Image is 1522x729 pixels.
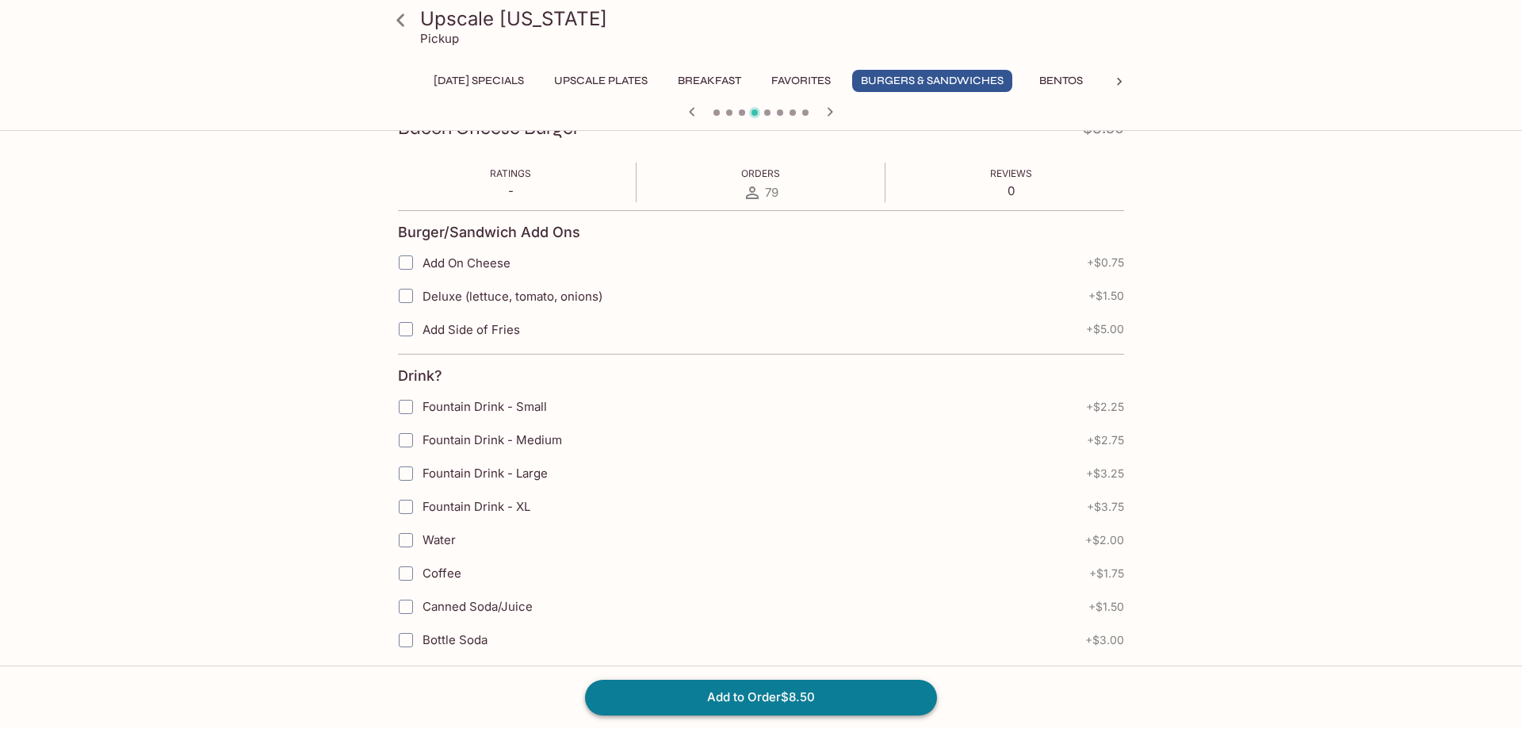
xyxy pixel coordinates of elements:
button: [DATE] Specials [425,70,533,92]
h4: Drink? [398,367,442,385]
span: + $3.75 [1087,501,1124,513]
span: + $5.00 [1086,323,1124,336]
span: Add Side of Fries [423,322,520,337]
span: Canned Soda/Juice [423,599,533,614]
span: Fountain Drink - Small [423,399,547,414]
span: Add On Cheese [423,255,511,270]
span: + $0.75 [1087,256,1124,269]
span: Bottle Soda [423,632,488,647]
span: + $1.50 [1088,600,1124,613]
span: Fountain Drink - Large [423,466,548,481]
span: Reviews [990,167,1032,179]
span: Deluxe (lettuce, tomato, onions) [423,289,602,304]
button: Bentos [1025,70,1096,92]
span: Ratings [490,167,531,179]
span: 79 [765,185,778,200]
span: Water [423,532,456,547]
span: + $2.00 [1085,534,1124,547]
span: Coffee [423,566,461,581]
p: Pickup [420,31,459,46]
span: + $3.00 [1085,634,1124,647]
span: + $1.75 [1089,567,1124,580]
h3: Upscale [US_STATE] [420,6,1129,31]
p: 0 [990,183,1032,198]
h4: $8.50 [1083,116,1124,147]
p: - [490,183,531,198]
span: + $2.25 [1086,401,1124,413]
button: Add to Order$8.50 [585,680,937,715]
h4: Burger/Sandwich Add Ons [398,224,580,241]
button: Breakfast [669,70,750,92]
span: + $3.25 [1086,467,1124,480]
button: UPSCALE Plates [545,70,656,92]
span: Fountain Drink - XL [423,499,530,514]
span: + $2.75 [1087,434,1124,447]
span: + $1.50 [1088,290,1124,302]
button: Favorites [763,70,839,92]
button: Burgers & Sandwiches [852,70,1012,92]
span: Fountain Drink - Medium [423,432,562,447]
span: Orders [741,167,780,179]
